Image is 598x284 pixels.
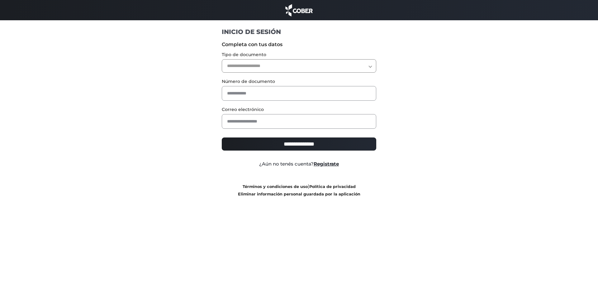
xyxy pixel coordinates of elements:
a: Eliminar información personal guardada por la aplicación [238,192,360,196]
div: ¿Aún no tenés cuenta? [217,161,381,168]
label: Tipo de documento [222,51,377,58]
a: Registrate [314,161,339,167]
div: | [217,183,381,198]
h1: INICIO DE SESIÓN [222,28,377,36]
label: Correo electrónico [222,106,377,113]
label: Número de documento [222,78,377,85]
a: Términos y condiciones de uso [243,184,308,189]
img: cober_marca.png [284,3,314,17]
label: Completa con tus datos [222,41,377,48]
a: Política de privacidad [309,184,356,189]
